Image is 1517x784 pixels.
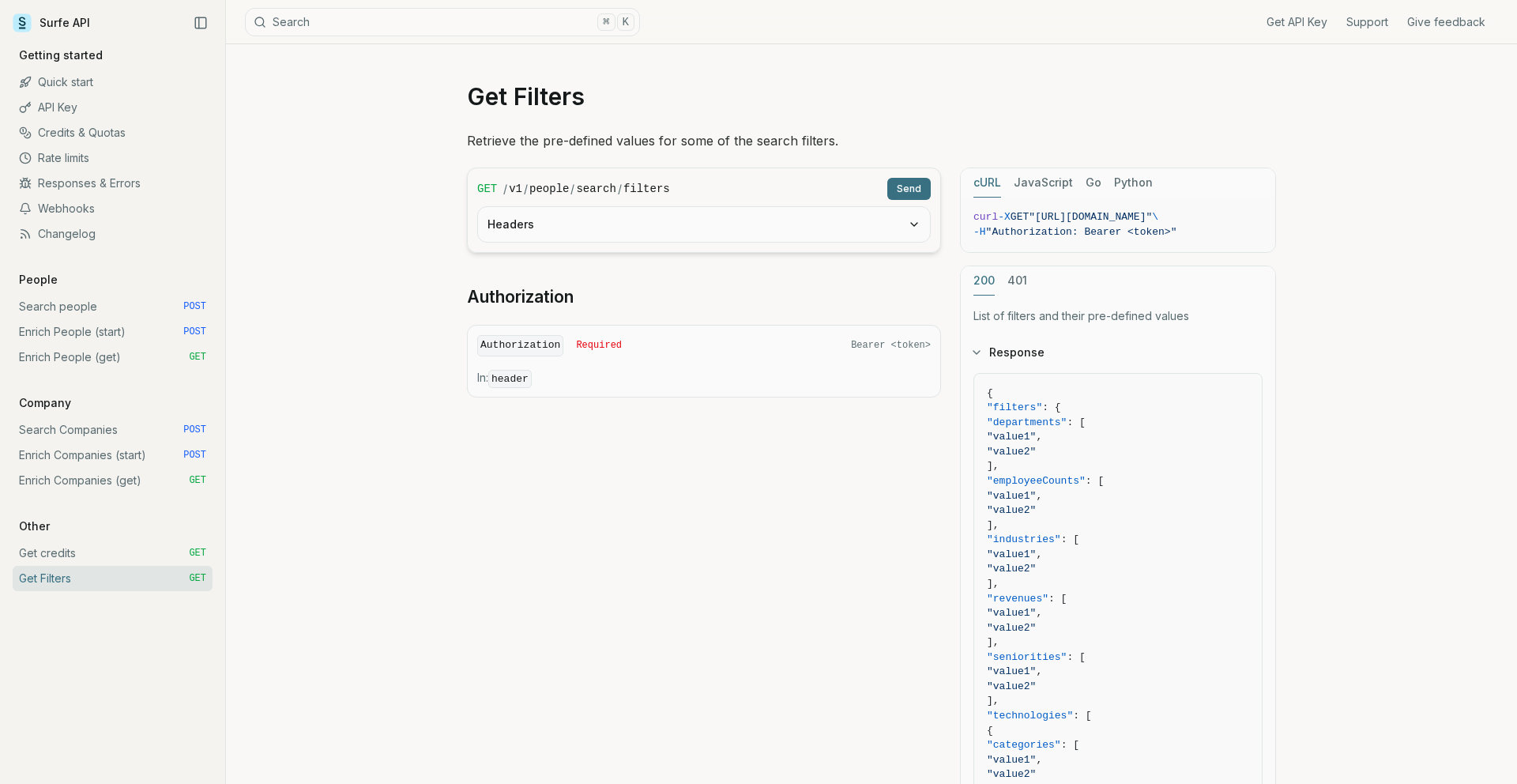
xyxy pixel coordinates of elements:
[617,13,634,31] kbd: K
[1048,593,1067,605] span: : [
[13,345,213,370] a: Enrich People (get) GET
[973,308,1263,324] p: List of filters and their pre-defined values
[189,572,206,585] span: GET
[13,70,213,95] a: Quick start
[13,11,90,35] a: Surfe API
[189,547,206,560] span: GET
[477,370,931,387] p: In:
[1036,665,1042,677] span: ,
[13,319,213,345] a: Enrich People (start) POST
[1114,168,1153,198] button: Python
[973,226,986,238] span: -H
[576,339,622,352] span: Required
[529,181,569,197] code: people
[987,460,999,472] span: ],
[13,171,213,196] a: Responses & Errors
[987,387,993,399] span: {
[13,518,56,534] p: Other
[189,474,206,487] span: GET
[1346,14,1388,30] a: Support
[13,417,213,443] a: Search Companies POST
[987,578,999,590] span: ],
[13,196,213,221] a: Webhooks
[13,541,213,566] a: Get credits GET
[987,401,1042,413] span: "filters"
[987,665,1036,677] span: "value1"
[987,739,1061,751] span: "categories"
[13,145,213,171] a: Rate limits
[987,754,1036,766] span: "value1"
[13,95,213,120] a: API Key
[1036,490,1042,502] span: ,
[183,300,206,313] span: POST
[478,207,930,242] button: Headers
[998,211,1011,223] span: -X
[987,636,999,648] span: ],
[623,181,670,197] code: filters
[13,443,213,468] a: Enrich Companies (start) POST
[851,339,931,352] span: Bearer <token>
[183,326,206,338] span: POST
[987,431,1036,443] span: "value1"
[570,181,574,197] span: /
[1073,710,1091,722] span: : [
[987,725,993,737] span: {
[1086,168,1101,198] button: Go
[961,332,1275,373] button: Response
[13,294,213,319] a: Search people POST
[467,82,1276,111] h1: Get Filters
[987,548,1036,560] span: "value1"
[1007,266,1027,296] button: 401
[987,533,1061,545] span: "industries"
[987,680,1036,692] span: "value2"
[13,120,213,145] a: Credits & Quotas
[987,710,1073,722] span: "technologies"
[524,181,528,197] span: /
[477,181,497,197] span: GET
[245,8,640,36] button: Search⌘K
[477,335,563,356] code: Authorization
[987,475,1086,487] span: "employeeCounts"
[467,130,1276,152] p: Retrieve the pre-defined values for some of the search filters.
[987,768,1036,780] span: "value2"
[973,168,1001,198] button: cURL
[987,504,1036,516] span: "value2"
[1036,607,1042,619] span: ,
[1036,548,1042,560] span: ,
[987,563,1036,575] span: "value2"
[1067,651,1085,663] span: : [
[1061,533,1079,545] span: : [
[189,11,213,35] button: Collapse Sidebar
[987,622,1036,634] span: "value2"
[1011,211,1029,223] span: GET
[1061,739,1079,751] span: : [
[576,181,615,197] code: search
[987,607,1036,619] span: "value1"
[503,181,507,197] span: /
[987,490,1036,502] span: "value1"
[1086,475,1104,487] span: : [
[987,593,1048,605] span: "revenues"
[987,519,999,531] span: ],
[488,370,532,388] code: header
[13,395,77,411] p: Company
[509,181,522,197] code: v1
[1042,401,1060,413] span: : {
[467,286,574,308] a: Authorization
[183,449,206,462] span: POST
[1152,211,1158,223] span: \
[1267,14,1327,30] a: Get API Key
[973,211,998,223] span: curl
[618,181,622,197] span: /
[1036,431,1042,443] span: ,
[1036,754,1042,766] span: ,
[13,468,213,493] a: Enrich Companies (get) GET
[1407,14,1485,30] a: Give feedback
[13,221,213,247] a: Changelog
[987,651,1067,663] span: "seniorities"
[987,446,1036,458] span: "value2"
[887,178,931,200] button: Send
[13,272,64,288] p: People
[1067,416,1085,428] span: : [
[13,566,213,591] a: Get Filters GET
